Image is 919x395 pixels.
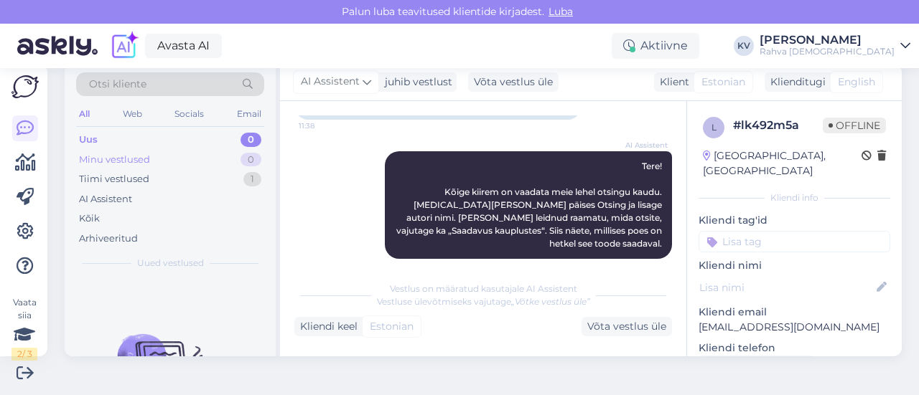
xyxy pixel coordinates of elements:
[699,356,814,375] div: Küsi telefoninumbrit
[765,75,826,90] div: Klienditugi
[11,296,37,361] div: Vaata siia
[79,133,98,147] div: Uus
[396,161,664,249] span: Tere! Kõige kiirem on vaadata meie lehel otsingu kaudu. [MEDICAL_DATA][PERSON_NAME] päises Otsing...
[301,74,360,90] span: AI Assistent
[612,33,699,59] div: Aktiivne
[733,117,823,134] div: # lk492m5a
[699,320,890,335] p: [EMAIL_ADDRESS][DOMAIN_NAME]
[79,211,100,226] div: Kõik
[11,75,39,98] img: Askly Logo
[76,105,93,123] div: All
[145,34,222,58] a: Avasta AI
[699,191,890,204] div: Kliendi info
[838,75,875,90] span: English
[699,280,874,295] input: Lisa nimi
[544,5,577,18] span: Luba
[79,192,132,206] div: AI Assistent
[79,232,138,246] div: Arhiveeritud
[699,231,890,252] input: Lisa tag
[701,75,745,90] span: Estonian
[241,153,261,167] div: 0
[11,348,37,361] div: 2 / 3
[379,75,452,90] div: juhib vestlust
[703,148,862,179] div: [GEOGRAPHIC_DATA], [GEOGRAPHIC_DATA]
[109,31,139,61] img: explore-ai
[614,140,668,151] span: AI Assistent
[377,296,590,307] span: Vestluse ülevõtmiseks vajutage
[294,319,358,334] div: Kliendi keel
[234,105,264,123] div: Email
[243,172,261,186] div: 1
[370,319,414,334] span: Estonian
[734,36,754,56] div: KV
[120,105,145,123] div: Web
[699,213,890,228] p: Kliendi tag'id
[89,77,146,92] span: Otsi kliente
[79,172,149,186] div: Tiimi vestlused
[760,34,910,57] a: [PERSON_NAME]Rahva [DEMOGRAPHIC_DATA]
[582,317,672,336] div: Võta vestlus üle
[79,153,150,167] div: Minu vestlused
[712,122,717,133] span: l
[699,341,890,356] p: Kliendi telefon
[699,258,890,273] p: Kliendi nimi
[511,296,590,307] i: „Võtke vestlus üle”
[299,120,353,131] span: 11:38
[760,34,895,46] div: [PERSON_NAME]
[823,118,886,133] span: Offline
[172,105,207,123] div: Socials
[137,257,204,270] span: Uued vestlused
[760,46,895,57] div: Rahva [DEMOGRAPHIC_DATA]
[241,133,261,147] div: 0
[654,75,689,90] div: Klient
[390,283,577,294] span: Vestlus on määratud kasutajale AI Assistent
[468,72,559,92] div: Võta vestlus üle
[699,305,890,320] p: Kliendi email
[614,260,668,270] span: 11:38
